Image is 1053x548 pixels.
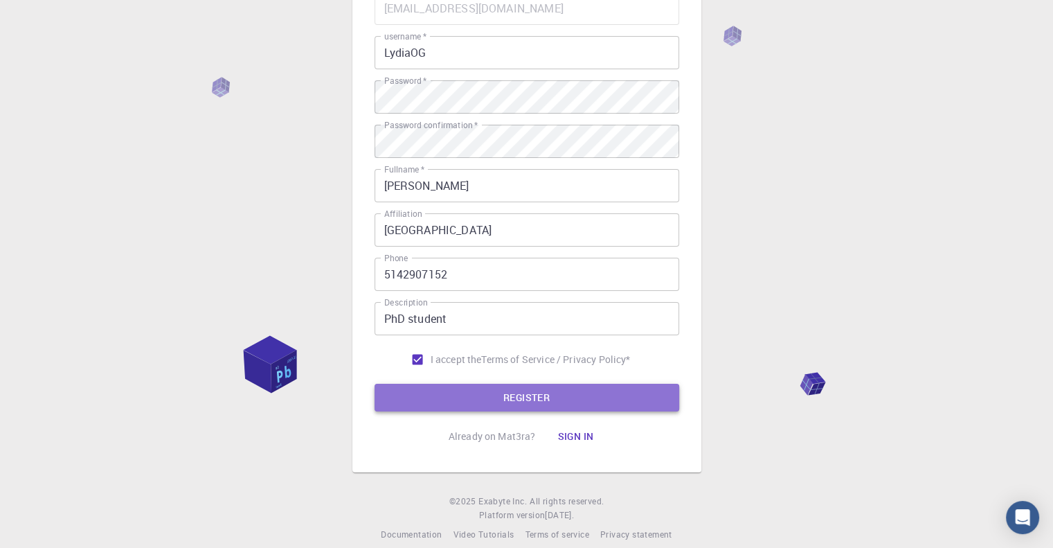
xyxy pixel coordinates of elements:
label: Affiliation [384,208,422,220]
button: REGISTER [375,384,679,412]
span: Video Tutorials [453,529,514,540]
a: Exabyte Inc. [478,495,527,509]
span: Terms of service [525,529,588,540]
a: Video Tutorials [453,528,514,542]
p: Terms of Service / Privacy Policy * [481,353,630,366]
a: Privacy statement [600,528,672,542]
label: Password confirmation [384,119,478,131]
span: © 2025 [449,495,478,509]
label: username [384,30,426,42]
span: Privacy statement [600,529,672,540]
div: Open Intercom Messenger [1006,501,1039,534]
label: Description [384,297,428,308]
span: Platform version [479,509,545,522]
label: Fullname [384,163,424,175]
a: Terms of Service / Privacy Policy* [481,353,630,366]
span: I accept the [431,353,482,366]
span: Exabyte Inc. [478,495,527,506]
span: Documentation [381,529,442,540]
button: Sign in [546,423,604,450]
label: Phone [384,252,408,264]
a: Documentation [381,528,442,542]
span: All rights reserved. [530,495,604,509]
span: [DATE] . [545,509,574,520]
a: [DATE]. [545,509,574,522]
p: Already on Mat3ra? [449,430,536,443]
a: Terms of service [525,528,588,542]
label: Password [384,75,426,87]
